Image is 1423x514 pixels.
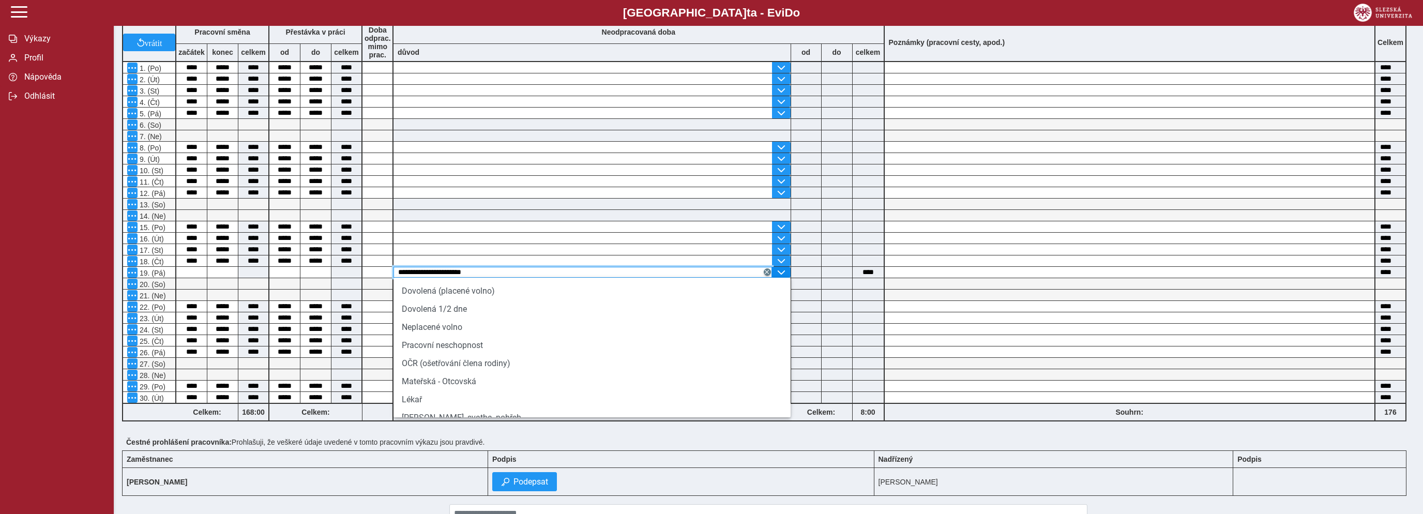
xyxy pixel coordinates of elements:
span: 23. (Út) [138,314,164,323]
button: Podepsat [492,472,557,491]
li: Neplacené volno [393,318,791,336]
td: [PERSON_NAME] [874,468,1233,496]
span: 20. (So) [138,280,165,289]
button: Menu [127,108,138,118]
b: od [791,48,821,56]
b: důvod [398,48,419,56]
button: Menu [127,222,138,232]
span: o [793,6,800,19]
b: Pracovní směna [194,28,250,36]
span: 14. (Ne) [138,212,166,220]
span: 9. (Út) [138,155,160,163]
div: Prohlašuji, že veškeré údaje uvedené v tomto pracovním výkazu jsou pravdivé. [122,434,1415,450]
span: 16. (Út) [138,235,164,243]
span: 17. (St) [138,246,163,254]
b: Souhrn: [1115,408,1143,416]
button: Menu [127,63,138,73]
span: 8. (Po) [138,144,161,152]
span: 29. (Po) [138,383,165,391]
span: Profil [21,53,105,63]
button: Menu [127,392,138,403]
b: do [822,48,852,56]
span: 2. (Út) [138,75,160,84]
button: Menu [127,142,138,153]
li: Dovolená (placené volno) [393,282,791,300]
span: 7. (Ne) [138,132,162,141]
span: Odhlásit [21,91,105,101]
span: 13. (So) [138,201,165,209]
button: Menu [127,279,138,289]
b: Nadřízený [879,455,913,463]
b: Podpis [1237,455,1262,463]
button: Menu [127,188,138,198]
span: 27. (So) [138,360,165,368]
button: vrátit [123,34,175,51]
li: Pracovní neschopnost [393,336,791,354]
button: Menu [127,347,138,357]
button: Menu [127,85,138,96]
span: D [784,6,793,19]
button: Menu [127,256,138,266]
span: 11. (Čt) [138,178,164,186]
span: 4. (Čt) [138,98,160,107]
span: Výkazy [21,34,105,43]
button: Menu [127,324,138,335]
button: Menu [127,165,138,175]
span: 1. (Po) [138,64,161,72]
b: celkem [238,48,268,56]
b: Zaměstnanec [127,455,173,463]
li: [PERSON_NAME], svatba, pohřeb [393,409,791,427]
span: 21. (Ne) [138,292,166,300]
button: Menu [127,176,138,187]
b: začátek [176,48,207,56]
b: Celkem: [176,408,238,416]
button: Menu [127,97,138,107]
span: 25. (Čt) [138,337,164,345]
b: konec [207,48,238,56]
img: logo_web_su.png [1354,4,1412,22]
li: Lékař [393,390,791,409]
span: 12. (Pá) [138,189,165,198]
li: OČR (ošetřování člena rodiny) [393,354,791,372]
li: Mateřská - Otcovská [393,372,791,390]
b: Celkem: [269,408,362,416]
span: Nápověda [21,72,105,82]
button: Menu [127,154,138,164]
b: [PERSON_NAME] [127,478,187,486]
b: Doba odprac. mimo prac. [365,26,391,59]
span: 22. (Po) [138,303,165,311]
b: Čestné prohlášení pracovníka: [126,438,232,446]
button: Menu [127,313,138,323]
button: Menu [127,301,138,312]
span: 6. (So) [138,121,161,129]
span: 18. (Čt) [138,258,164,266]
button: Menu [127,358,138,369]
b: 168:00 [238,408,268,416]
button: Menu [127,245,138,255]
button: Menu [127,74,138,84]
span: 30. (Út) [138,394,164,402]
button: Menu [127,210,138,221]
li: Dovolená 1/2 dne [393,300,791,318]
span: 5. (Pá) [138,110,161,118]
b: [GEOGRAPHIC_DATA] a - Evi [31,6,1392,20]
span: 19. (Pá) [138,269,165,277]
span: t [747,6,750,19]
button: Menu [127,267,138,278]
b: Neodpracovaná doba [602,28,675,36]
button: Menu [127,381,138,391]
span: 26. (Pá) [138,349,165,357]
span: vrátit [145,38,162,47]
b: Poznámky (pracovní cesty, apod.) [885,38,1009,47]
b: celkem [331,48,361,56]
b: celkem [853,48,884,56]
span: 3. (St) [138,87,159,95]
span: 24. (St) [138,326,163,334]
button: Menu [127,290,138,300]
button: Menu [127,199,138,209]
span: 28. (Ne) [138,371,166,380]
button: Menu [127,370,138,380]
b: Celkem: [791,408,852,416]
b: 176 [1375,408,1405,416]
button: Menu [127,233,138,244]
